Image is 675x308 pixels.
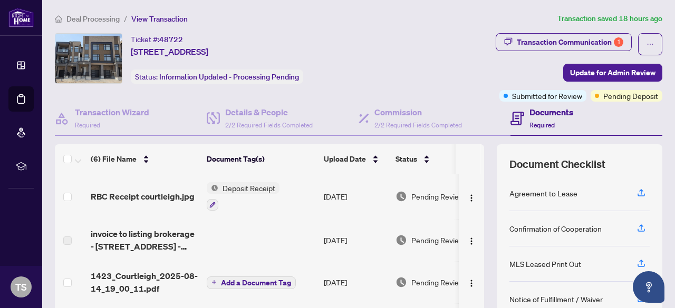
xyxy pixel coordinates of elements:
div: Transaction Communication [517,34,623,51]
button: Update for Admin Review [563,64,662,82]
span: ellipsis [647,41,654,48]
span: TS [15,280,27,294]
img: Status Icon [207,182,218,194]
div: Ticket #: [131,33,183,45]
span: View Transaction [131,14,188,24]
div: MLS Leased Print Out [509,258,581,270]
img: IMG-W12308835_1.jpg [55,34,122,83]
span: (6) File Name [91,153,137,165]
button: Logo [463,232,480,249]
span: Information Updated - Processing Pending [159,72,299,82]
span: Deposit Receipt [218,182,279,194]
img: Document Status [396,191,407,202]
th: Upload Date [320,144,391,174]
span: RBC Receipt courtleigh.jpg [91,190,195,203]
button: Add a Document Tag [207,276,296,289]
td: [DATE] [320,174,391,219]
span: Deal Processing [66,14,120,24]
span: Pending Review [411,234,464,246]
span: plus [211,280,217,285]
h4: Transaction Wizard [75,106,149,118]
button: Add a Document Tag [207,275,296,289]
span: Submitted for Review [512,90,582,102]
span: Document Checklist [509,157,605,172]
span: Status [396,153,417,165]
article: Transaction saved 18 hours ago [557,13,662,25]
h4: Details & People [225,106,313,118]
span: Add a Document Tag [221,279,291,286]
td: [DATE] [320,219,391,261]
span: Required [529,121,555,129]
span: Update for Admin Review [570,64,655,81]
div: Status: [131,69,303,84]
h4: Commission [374,106,462,118]
span: Pending Deposit [603,90,658,102]
button: Logo [463,274,480,291]
img: Logo [467,237,476,245]
span: invoice to listing brokerage - [STREET_ADDRESS] - lease.pdf [91,227,198,253]
img: Logo [467,194,476,202]
div: Confirmation of Cooperation [509,223,602,234]
span: Upload Date [324,153,366,165]
th: Document Tag(s) [202,144,320,174]
img: logo [8,8,34,27]
img: Logo [467,279,476,287]
span: Required [75,121,100,129]
button: Open asap [633,271,664,303]
div: 1 [614,37,623,47]
td: [DATE] [320,261,391,303]
div: Agreement to Lease [509,187,577,199]
span: 2/2 Required Fields Completed [225,121,313,129]
span: 1423_Courtleigh_2025-08-14_19_00_11.pdf [91,270,198,295]
li: / [124,13,127,25]
img: Document Status [396,234,407,246]
img: Document Status [396,276,407,288]
button: Status IconDeposit Receipt [207,182,279,211]
th: Status [391,144,481,174]
th: (6) File Name [86,144,202,174]
span: 2/2 Required Fields Completed [374,121,462,129]
span: 48722 [159,35,183,44]
h4: Documents [529,106,573,118]
span: home [55,15,62,23]
span: Pending Review [411,191,464,202]
button: Transaction Communication1 [496,33,632,51]
button: Logo [463,188,480,205]
span: Pending Review [411,276,464,288]
div: Notice of Fulfillment / Waiver [509,293,603,305]
span: [STREET_ADDRESS] [131,45,208,58]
